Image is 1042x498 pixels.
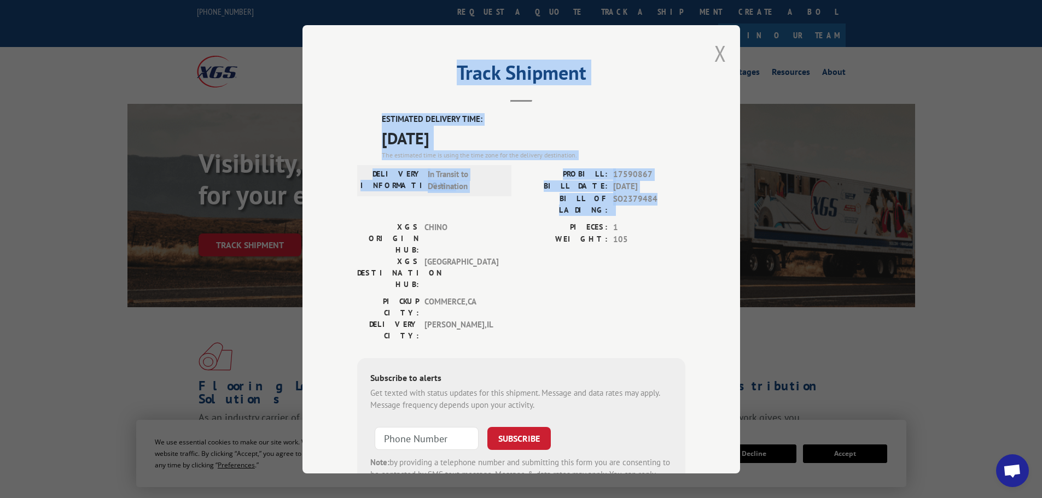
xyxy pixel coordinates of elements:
[428,168,502,192] span: In Transit to Destination
[357,295,419,318] label: PICKUP CITY:
[424,318,498,341] span: [PERSON_NAME] , IL
[370,386,672,411] div: Get texted with status updates for this shipment. Message and data rates may apply. Message frequ...
[613,233,685,246] span: 105
[613,180,685,193] span: [DATE]
[360,168,422,192] label: DELIVERY INFORMATION:
[424,221,498,255] span: CHINO
[370,456,672,493] div: by providing a telephone number and submitting this form you are consenting to be contacted by SM...
[613,221,685,233] span: 1
[382,150,685,160] div: The estimated time is using the time zone for the delivery destination.
[424,295,498,318] span: COMMERCE , CA
[521,180,608,193] label: BILL DATE:
[613,168,685,180] span: 17590867
[521,192,608,215] label: BILL OF LADING:
[613,192,685,215] span: SO2379484
[382,125,685,150] span: [DATE]
[357,318,419,341] label: DELIVERY CITY:
[370,371,672,386] div: Subscribe to alerts
[357,255,419,290] label: XGS DESTINATION HUB:
[521,168,608,180] label: PROBILL:
[487,426,551,449] button: SUBSCRIBE
[424,255,498,290] span: [GEOGRAPHIC_DATA]
[996,454,1029,487] a: Open chat
[357,65,685,86] h2: Track Shipment
[521,221,608,233] label: PIECES:
[714,39,726,68] button: Close modal
[382,113,685,126] label: ESTIMATED DELIVERY TIME:
[370,456,389,467] strong: Note:
[357,221,419,255] label: XGS ORIGIN HUB:
[375,426,479,449] input: Phone Number
[521,233,608,246] label: WEIGHT:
